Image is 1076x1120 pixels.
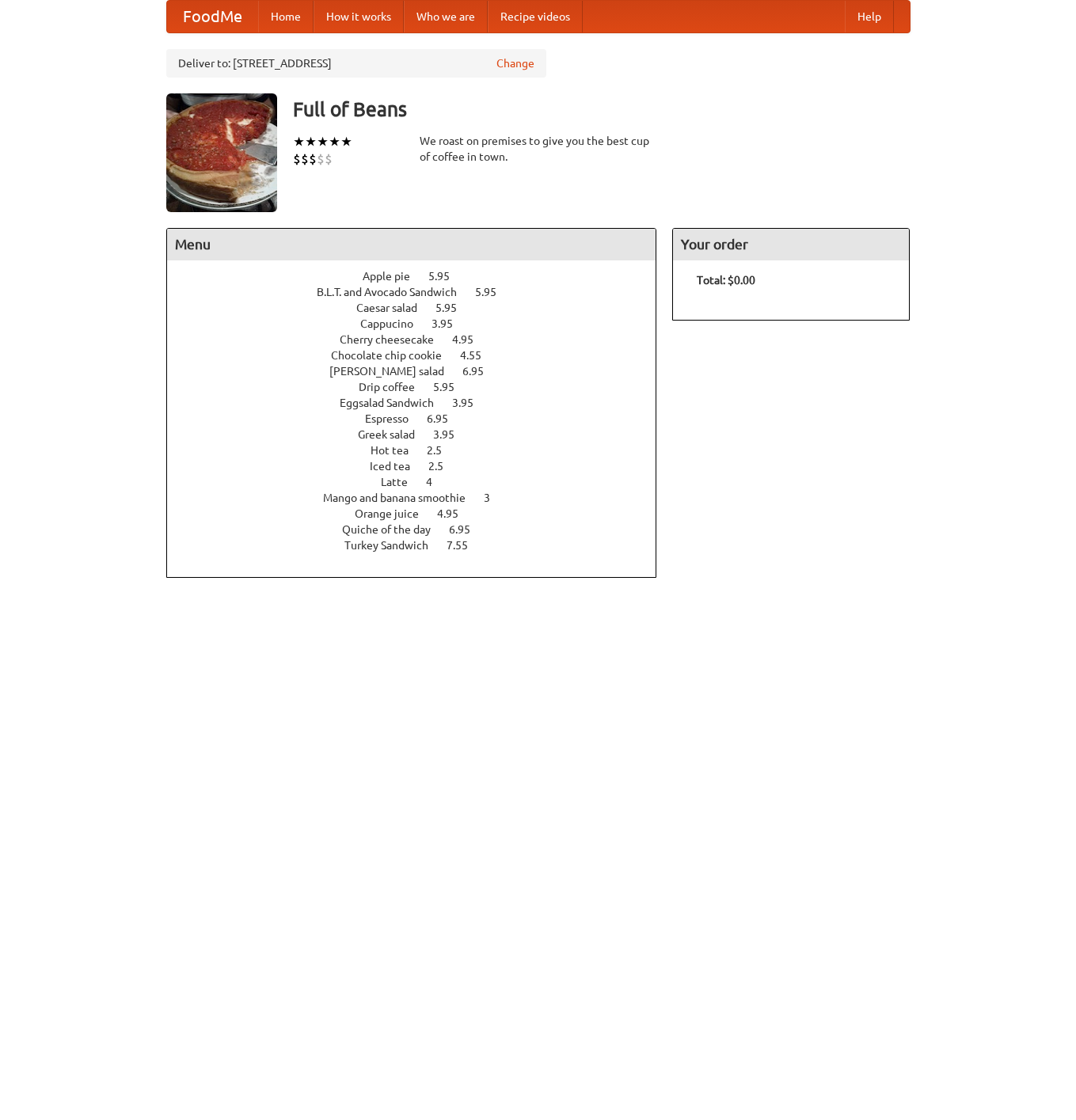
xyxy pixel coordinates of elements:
a: Cappucino 3.95 [360,317,482,330]
div: Deliver to: [STREET_ADDRESS] [166,49,546,78]
span: 4.55 [460,349,497,362]
a: Recipe videos [488,1,583,32]
a: Orange juice 4.95 [355,507,488,520]
span: [PERSON_NAME] salad [329,365,460,378]
span: Apple pie [363,270,426,283]
b: Total: $0.00 [697,274,755,287]
span: Greek salad [358,428,431,441]
a: Chocolate chip cookie 4.55 [331,349,511,362]
h3: Full of Beans [293,93,911,125]
span: 5.95 [428,270,466,283]
a: Mango and banana smoothie 3 [323,492,519,504]
a: B.L.T. and Avocado Sandwich 5.95 [317,286,526,298]
span: 3 [484,492,506,504]
span: 6.95 [427,412,464,425]
a: Caesar salad 5.95 [356,302,486,314]
span: Quiche of the day [342,523,447,536]
span: Cappucino [360,317,429,330]
span: 4.95 [452,333,489,346]
img: angular.jpg [166,93,277,212]
a: [PERSON_NAME] salad 6.95 [329,365,513,378]
span: 4 [426,476,448,488]
h4: Menu [167,229,656,260]
li: ★ [317,133,329,150]
span: Hot tea [371,444,424,457]
span: 5.95 [433,381,470,393]
span: 3.95 [452,397,489,409]
a: Greek salad 3.95 [358,428,484,441]
span: 3.95 [432,317,469,330]
a: Turkey Sandwich 7.55 [344,539,497,552]
span: 4.95 [437,507,474,520]
span: Orange juice [355,507,435,520]
span: 3.95 [433,428,470,441]
a: Quiche of the day 6.95 [342,523,500,536]
li: $ [293,150,301,168]
a: How it works [314,1,404,32]
span: Latte [381,476,424,488]
span: Iced tea [370,460,426,473]
a: Apple pie 5.95 [363,270,479,283]
span: Caesar salad [356,302,433,314]
a: Help [845,1,894,32]
span: B.L.T. and Avocado Sandwich [317,286,473,298]
span: 6.95 [449,523,486,536]
h4: Your order [673,229,909,260]
a: Eggsalad Sandwich 3.95 [340,397,503,409]
a: Iced tea 2.5 [370,460,473,473]
span: 2.5 [427,444,458,457]
a: Home [258,1,314,32]
li: $ [301,150,309,168]
span: 5.95 [435,302,473,314]
li: ★ [340,133,352,150]
li: ★ [329,133,340,150]
span: 5.95 [475,286,512,298]
li: $ [317,150,325,168]
span: Cherry cheesecake [340,333,450,346]
a: Who we are [404,1,488,32]
span: Drip coffee [359,381,431,393]
li: $ [325,150,333,168]
span: 6.95 [462,365,500,378]
span: Chocolate chip cookie [331,349,458,362]
li: ★ [305,133,317,150]
a: Latte 4 [381,476,462,488]
div: We roast on premises to give you the best cup of coffee in town. [420,133,657,165]
span: 2.5 [428,460,459,473]
li: $ [309,150,317,168]
a: Drip coffee 5.95 [359,381,484,393]
a: Change [496,55,534,71]
li: ★ [293,133,305,150]
a: Cherry cheesecake 4.95 [340,333,503,346]
a: Hot tea 2.5 [371,444,471,457]
span: 7.55 [447,539,484,552]
span: Mango and banana smoothie [323,492,481,504]
a: Espresso 6.95 [365,412,477,425]
span: Turkey Sandwich [344,539,444,552]
span: Eggsalad Sandwich [340,397,450,409]
a: FoodMe [167,1,258,32]
span: Espresso [365,412,424,425]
